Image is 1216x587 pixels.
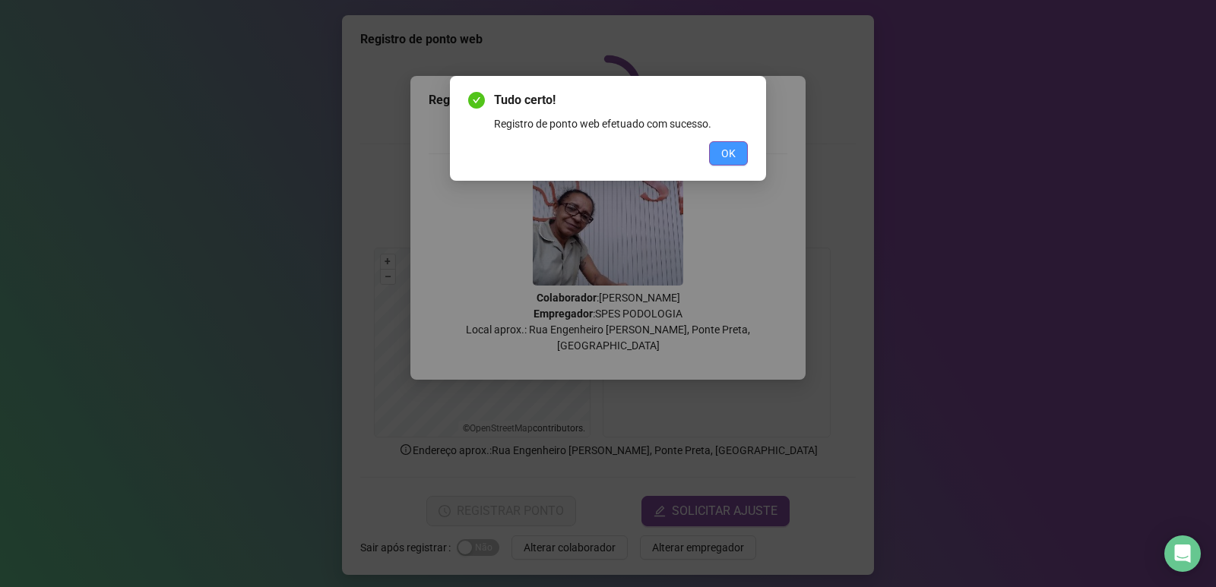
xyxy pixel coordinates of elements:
span: OK [721,145,736,162]
div: Open Intercom Messenger [1164,535,1201,572]
span: check-circle [468,92,485,109]
div: Registro de ponto web efetuado com sucesso. [494,115,748,132]
span: Tudo certo! [494,91,748,109]
button: OK [709,141,748,166]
